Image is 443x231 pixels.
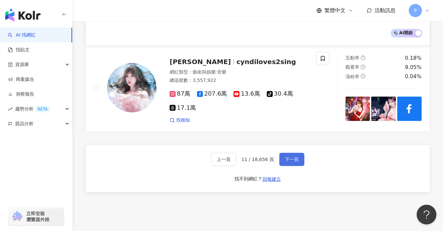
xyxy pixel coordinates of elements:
span: 上一頁 [217,157,231,162]
span: 30.4萬 [267,90,293,97]
span: 立即安裝 瀏覽器外掛 [26,211,49,222]
a: 找貼文 [8,47,30,53]
div: 0.04% [405,73,422,80]
div: BETA [35,106,50,112]
a: KOL Avatar[PERSON_NAME]cyndiloves2sing網紅類型：藝術與娛樂·音樂總追蹤數：3,557,92287萬207.6萬13.6萬30.4萬17.1萬找相似互動率qu... [86,44,430,132]
span: 找相似 [176,117,190,124]
span: P [414,7,417,14]
button: 下一頁 [279,153,304,166]
span: 音樂 [217,69,226,75]
iframe: Help Scout Beacon - Open [417,205,436,224]
span: 藝術與娛樂 [193,69,216,75]
div: 0.18% [405,55,422,62]
a: searchAI 找網紅 [8,32,36,38]
a: chrome extension立即安裝 瀏覽器外掛 [9,208,64,225]
div: 總追蹤數 ： 3,557,922 [170,77,308,84]
span: 資源庫 [15,57,29,72]
span: 趨勢分析 [15,102,50,116]
span: 活動訊息 [374,7,396,13]
img: post-image [371,97,396,121]
a: 洞察報告 [8,91,34,98]
span: question-circle [361,56,365,60]
div: 9.05% [405,64,422,71]
span: 17.1萬 [170,104,196,111]
span: 觀看率 [346,64,359,70]
span: 下一頁 [285,157,299,162]
span: question-circle [361,74,365,79]
span: · [216,69,217,75]
span: 13.6萬 [234,90,260,97]
img: KOL Avatar [107,63,156,112]
button: 上一頁 [211,153,236,166]
div: 網紅類型 ： [170,69,308,76]
span: 繁體中文 [324,7,346,14]
img: post-image [346,97,370,121]
span: 207.6萬 [197,90,227,97]
span: 互動率 [346,55,359,60]
span: question-circle [361,65,365,69]
span: rise [8,107,13,111]
span: cyndiloves2sing [236,58,296,66]
a: 找相似 [170,117,190,124]
span: 漲粉率 [346,74,359,79]
span: 競品分析 [15,116,34,131]
span: 11 / 18,656 頁 [241,157,274,162]
span: 回報建立 [263,176,281,182]
img: chrome extension [11,211,23,222]
button: 回報建立 [262,174,281,184]
img: logo [5,9,41,22]
a: 商案媒合 [8,76,34,83]
span: 87萬 [170,90,190,97]
div: 找不到網紅？ [235,176,262,182]
span: [PERSON_NAME] [170,58,231,66]
img: post-image [397,97,422,121]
